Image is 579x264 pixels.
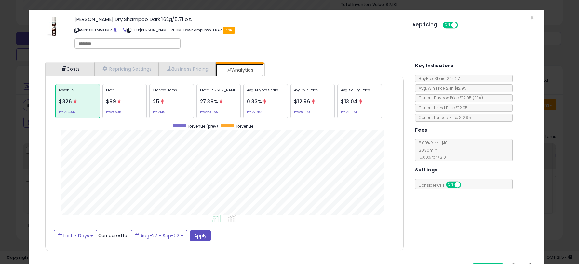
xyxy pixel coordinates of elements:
h5: Repricing: [413,22,439,27]
button: Apply [190,230,211,241]
span: ON [447,182,455,188]
span: FBA [223,27,235,34]
p: Ordered Items [153,88,190,97]
span: $12.96 [294,98,311,105]
small: Prev: $595 [106,111,121,113]
small: Prev: 29.05% [200,111,218,113]
a: BuyBox page [113,27,117,33]
a: Analytics [216,64,264,77]
span: Current Listed Price: $12.95 [415,105,468,110]
small: Prev: $13.70 [294,111,310,113]
span: 15.00 % for > $10 [415,154,446,160]
span: Compared to: [98,232,128,238]
img: 31sHqUh3I7L._SL60_.jpg [44,17,64,36]
span: 8.00 % for <= $10 [415,140,448,160]
span: Current Buybox Price: [415,95,483,101]
a: Repricing Settings [94,62,159,76]
a: Costs [46,62,94,76]
span: $12.95 [460,95,483,101]
a: Your listing only [123,27,126,33]
span: $0.30 min [415,147,437,153]
span: ON [443,22,451,28]
h5: Key Indicators [415,62,453,70]
span: 27.38% [200,98,218,105]
span: Consider CPT: [415,183,470,188]
span: $13.04 [341,98,358,105]
p: Avg. Win Price [294,88,331,97]
small: Prev: 2.75% [247,111,262,113]
span: Current Landed Price: $12.95 [415,115,471,120]
span: OFF [457,22,467,28]
span: 0.33% [247,98,262,105]
a: All offer listings [118,27,121,33]
a: Business Pricing [159,62,216,76]
span: × [530,13,534,22]
p: Revenue [59,88,96,97]
span: 25 [153,98,159,105]
p: Avg. Buybox Share [247,88,284,97]
p: Profit [106,88,143,97]
span: $89 [106,98,116,105]
h3: [PERSON_NAME] Dry Shampoo Dark 162g/5.71 oz. [74,17,403,22]
h5: Fees [415,126,427,134]
p: Profit [PERSON_NAME] [200,88,237,97]
h5: Settings [415,166,437,174]
p: ASIN: B0BTMSXTM2 | SKU: [PERSON_NAME].200MLDryShampBrwn-FBA2 [74,25,403,35]
small: Prev: $13.74 [341,111,357,113]
small: Prev: 149 [153,111,165,113]
span: OFF [460,182,471,188]
span: Revenue [236,124,253,129]
p: Avg. Selling Price [341,88,378,97]
small: Prev: $2,047 [59,111,75,113]
span: Last 7 Days [63,232,89,239]
span: BuyBox Share 24h: 2% [415,76,460,81]
span: Aug-27 - Sep-02 [141,232,179,239]
span: $326 [59,98,72,105]
span: ( FBA ) [473,95,483,101]
span: Avg. Win Price 24h: $12.95 [415,85,466,91]
span: Revenue (prev) [188,124,218,129]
